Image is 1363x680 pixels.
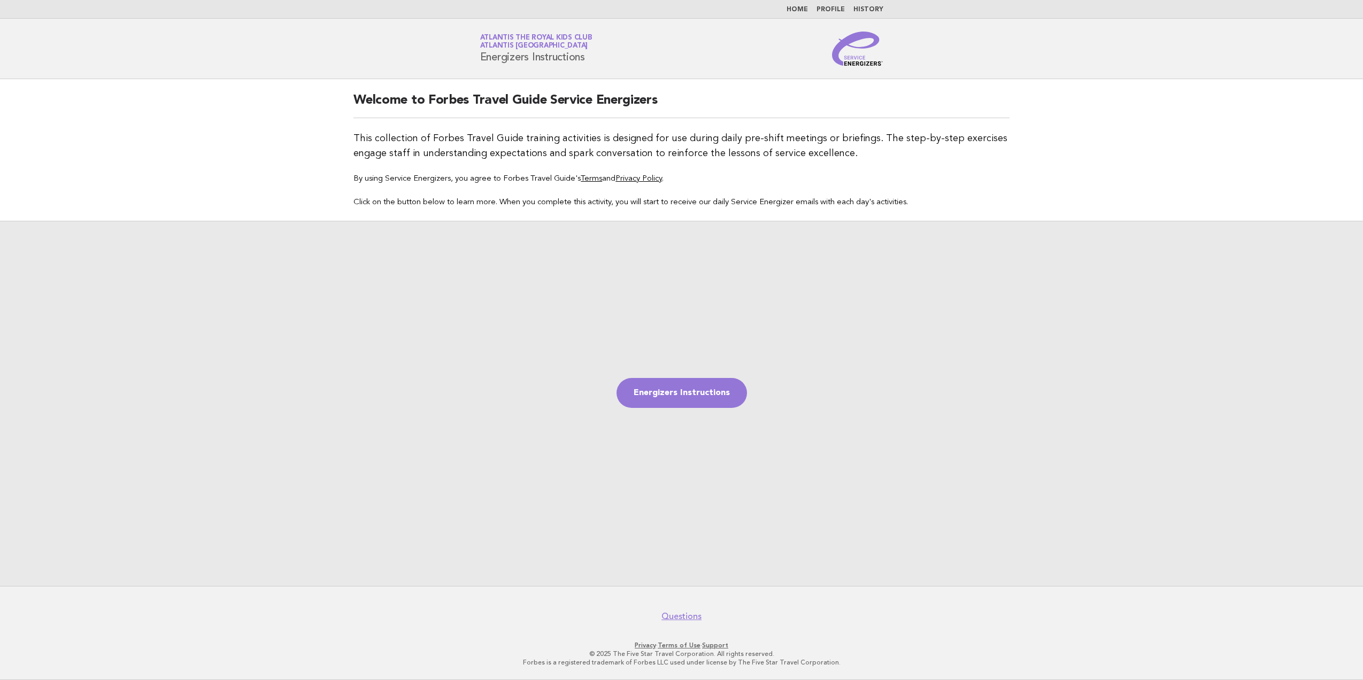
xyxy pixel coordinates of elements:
a: History [853,6,883,13]
a: Energizers Instructions [617,378,747,408]
a: Questions [661,611,702,622]
h2: Welcome to Forbes Travel Guide Service Energizers [353,92,1010,118]
p: By using Service Energizers, you agree to Forbes Travel Guide's and . [353,174,1010,184]
a: Support [702,642,728,649]
img: Service Energizers [832,32,883,66]
a: Home [787,6,808,13]
a: Profile [817,6,845,13]
a: Terms of Use [658,642,700,649]
p: · · [355,641,1009,650]
span: Atlantis [GEOGRAPHIC_DATA] [480,43,588,50]
a: Privacy [635,642,656,649]
p: Forbes is a registered trademark of Forbes LLC used under license by The Five Star Travel Corpora... [355,658,1009,667]
a: Atlantis The Royal Kids ClubAtlantis [GEOGRAPHIC_DATA] [480,34,592,49]
p: This collection of Forbes Travel Guide training activities is designed for use during daily pre-s... [353,131,1010,161]
a: Terms [581,175,602,183]
p: © 2025 The Five Star Travel Corporation. All rights reserved. [355,650,1009,658]
a: Privacy Policy [615,175,662,183]
h1: Energizers Instructions [480,35,592,63]
p: Click on the button below to learn more. When you complete this activity, you will start to recei... [353,197,1010,208]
